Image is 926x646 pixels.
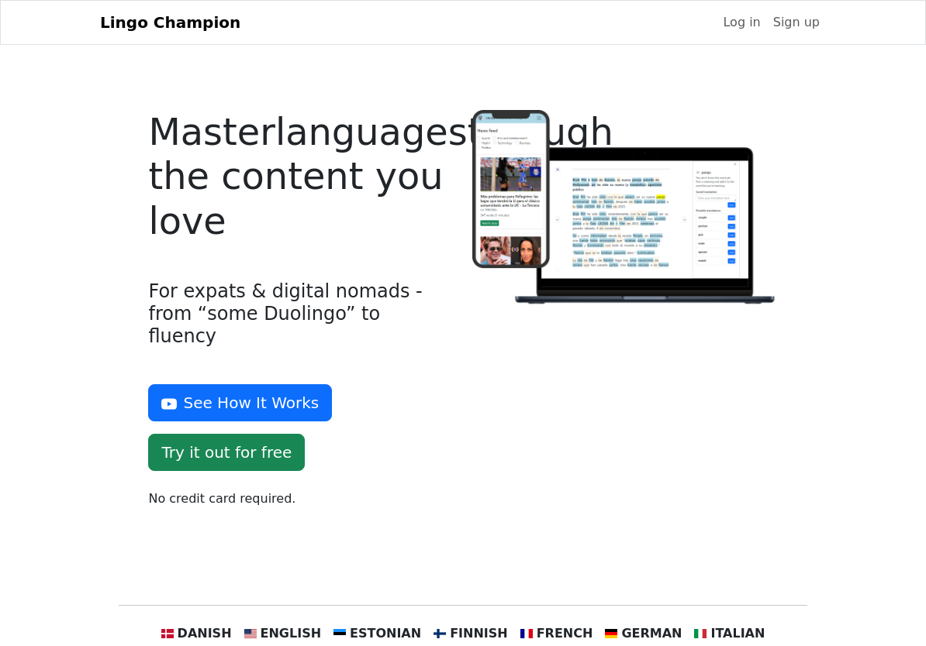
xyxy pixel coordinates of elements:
img: de.svg [605,627,617,640]
img: Logo [472,110,778,308]
img: ee.svg [333,627,346,640]
img: dk.svg [161,627,174,640]
img: fr.svg [520,627,533,640]
img: us.svg [244,627,257,640]
img: fi.svg [434,627,446,640]
a: Log in [717,7,766,38]
span: Italian [710,624,765,643]
a: Sign up [767,7,826,38]
span: French [537,624,593,643]
a: Lingo Champion [100,7,240,38]
span: Estonian [350,624,421,643]
button: See How It Works [148,384,332,421]
span: English [261,624,322,643]
a: Try it out for free [148,434,305,471]
img: it.svg [694,627,707,640]
h4: For expats & digital nomads - from “some Duolingo” to fluency [148,280,454,347]
h4: Master languages through the content you love [148,110,454,243]
span: Danish [178,624,232,643]
span: German [621,624,682,643]
p: No credit card required. [148,490,454,508]
span: Finnish [450,624,508,643]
